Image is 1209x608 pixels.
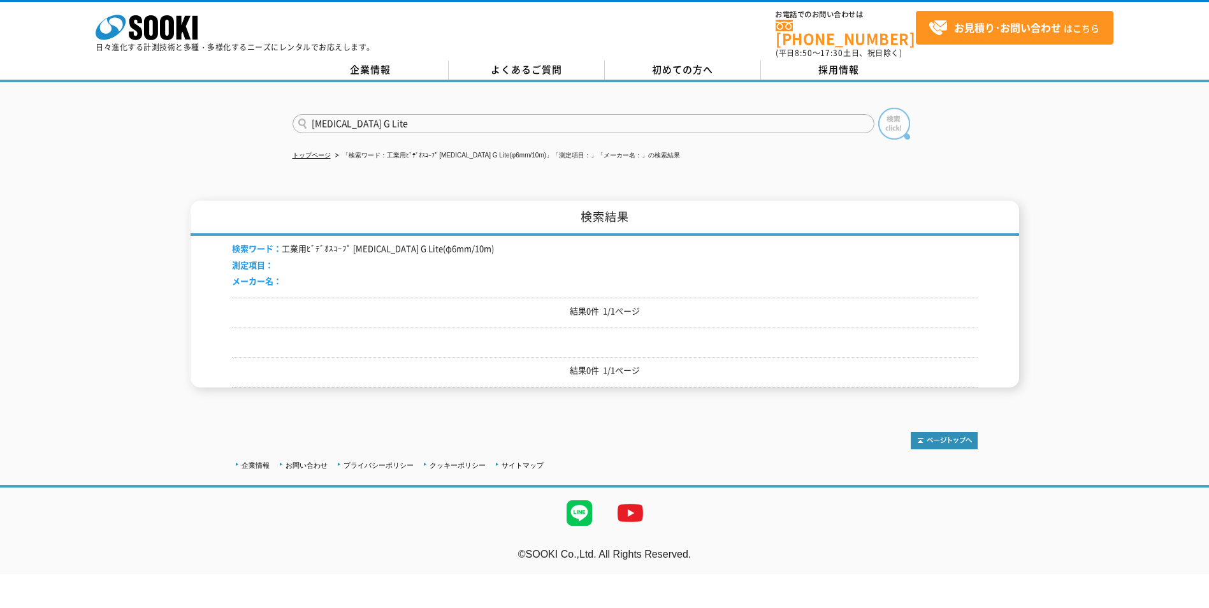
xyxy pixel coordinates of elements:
a: テストMail [1160,561,1209,572]
a: お問い合わせ [286,461,328,469]
a: 企業情報 [293,61,449,80]
a: トップページ [293,152,331,159]
img: LINE [554,488,605,539]
a: クッキーポリシー [430,461,486,469]
img: btn_search.png [878,108,910,140]
li: 工業用ﾋﾞﾃﾞｵｽｺｰﾌﾟ [MEDICAL_DATA] G Lite(φ6mm/10m) [232,242,494,256]
a: よくあるご質問 [449,61,605,80]
img: YouTube [605,488,656,539]
span: 初めての方へ [652,62,713,76]
li: 「検索ワード：工業用ﾋﾞﾃﾞｵｽｺｰﾌﾟ [MEDICAL_DATA] G Lite(φ6mm/10m)」「測定項目：」「メーカー名：」の検索結果 [333,149,681,163]
h1: 検索結果 [191,201,1019,236]
p: 日々進化する計測技術と多種・多様化するニーズにレンタルでお応えします。 [96,43,375,51]
span: お電話でのお問い合わせは [776,11,916,18]
p: 結果0件 1/1ページ [232,364,978,377]
span: 検索ワード： [232,242,282,254]
p: 結果0件 1/1ページ [232,305,978,318]
span: メーカー名： [232,275,282,287]
img: トップページへ [911,432,978,449]
a: 採用情報 [761,61,917,80]
a: サイトマップ [502,461,544,469]
a: 初めての方へ [605,61,761,80]
strong: お見積り･お問い合わせ [954,20,1061,35]
span: 測定項目： [232,259,273,271]
span: (平日 ～ 土日、祝日除く) [776,47,902,59]
a: [PHONE_NUMBER] [776,20,916,46]
a: お見積り･お問い合わせはこちら [916,11,1113,45]
span: 8:50 [795,47,813,59]
a: プライバシーポリシー [344,461,414,469]
span: 17:30 [820,47,843,59]
a: 企業情報 [242,461,270,469]
input: 商品名、型式、NETIS番号を入力してください [293,114,874,133]
span: はこちら [929,18,1099,38]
